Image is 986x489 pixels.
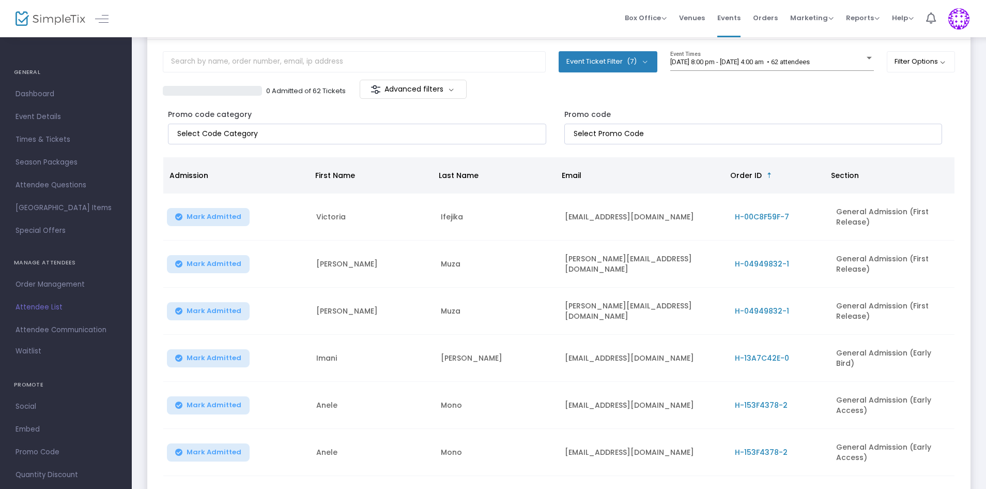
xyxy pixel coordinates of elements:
td: [PERSON_NAME] [310,241,435,288]
span: Dashboard [16,87,116,101]
p: 0 Admitted of 62 Tickets [266,86,346,96]
span: Email [562,170,581,181]
span: Reports [846,13,880,23]
span: Promo Code [16,446,116,459]
span: Box Office [625,13,667,23]
span: Quantity Discount [16,468,116,482]
span: Order ID [730,170,762,181]
button: Event Ticket Filter(7) [559,51,657,72]
td: Mono [435,382,559,429]
span: Season Packages [16,156,116,169]
span: H-13A7C42E-0 [735,353,789,363]
label: Promo code category [168,109,252,120]
td: Muza [435,241,559,288]
td: [EMAIL_ADDRESS][DOMAIN_NAME] [559,335,728,382]
h4: PROMOTE [14,375,118,395]
td: [PERSON_NAME][EMAIL_ADDRESS][DOMAIN_NAME] [559,288,728,335]
input: NO DATA FOUND [574,128,937,139]
span: Mark Admitted [187,448,241,456]
span: Embed [16,423,116,436]
td: Mono [435,429,559,476]
span: H-153F4378-2 [735,400,788,410]
button: Mark Admitted [167,255,250,273]
span: H-153F4378-2 [735,447,788,457]
button: Mark Admitted [167,349,250,367]
label: Promo code [564,109,611,120]
span: Orders [753,5,778,31]
button: Mark Admitted [167,302,250,320]
td: General Admission (First Release) [830,288,954,335]
span: Attendee Communication [16,323,116,337]
td: General Admission (Early Bird) [830,335,954,382]
td: [PERSON_NAME] [310,288,435,335]
span: Event Details [16,110,116,124]
span: Help [892,13,914,23]
span: Attendee List [16,301,116,314]
h4: GENERAL [14,62,118,83]
span: Last Name [439,170,479,181]
td: [EMAIL_ADDRESS][DOMAIN_NAME] [559,194,728,241]
span: H-04949832-1 [735,306,789,316]
span: Admission [170,170,208,181]
td: Anele [310,382,435,429]
span: Section [831,170,859,181]
button: Mark Admitted [167,443,250,462]
span: Social [16,400,116,413]
span: [DATE] 8:00 pm - [DATE] 4:00 am • 62 attendees [670,58,810,66]
span: Order Management [16,278,116,291]
h4: MANAGE ATTENDEES [14,253,118,273]
span: Events [717,5,741,31]
m-button: Advanced filters [360,80,467,99]
span: Times & Tickets [16,133,116,146]
input: Search by name, order number, email, ip address [163,51,546,72]
td: Ifejika [435,194,559,241]
button: Filter Options [887,51,956,72]
span: H-04949832-1 [735,259,789,269]
span: Mark Admitted [187,213,241,221]
span: (7) [627,57,637,66]
td: [PERSON_NAME][EMAIL_ADDRESS][DOMAIN_NAME] [559,241,728,288]
span: First Name [315,170,355,181]
td: Imani [310,335,435,382]
span: Mark Admitted [187,307,241,315]
button: Mark Admitted [167,396,250,414]
span: Mark Admitted [187,401,241,409]
span: Marketing [790,13,834,23]
span: Sortable [765,171,774,180]
span: [GEOGRAPHIC_DATA] Items [16,201,116,215]
td: [EMAIL_ADDRESS][DOMAIN_NAME] [559,382,728,429]
td: General Admission (Early Access) [830,382,954,429]
input: NO DATA FOUND [177,128,541,139]
td: General Admission (Early Access) [830,429,954,476]
span: Waitlist [16,346,41,357]
td: Anele [310,429,435,476]
td: [PERSON_NAME] [435,335,559,382]
td: Victoria [310,194,435,241]
span: H-00C8F59F-7 [735,212,789,222]
span: Mark Admitted [187,260,241,268]
td: General Admission (First Release) [830,241,954,288]
button: Mark Admitted [167,208,250,226]
td: Muza [435,288,559,335]
span: Special Offers [16,224,116,238]
span: Attendee Questions [16,179,116,192]
span: Venues [679,5,705,31]
td: General Admission (First Release) [830,194,954,241]
img: filter [371,84,381,95]
td: [EMAIL_ADDRESS][DOMAIN_NAME] [559,429,728,476]
span: Mark Admitted [187,354,241,362]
